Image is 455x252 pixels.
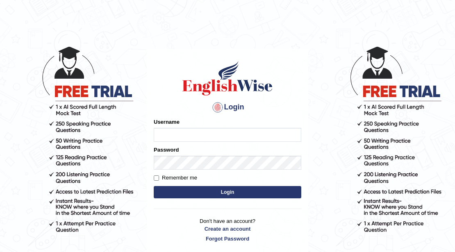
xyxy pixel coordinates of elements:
[181,60,274,97] img: Logo of English Wise sign in for intelligent practice with AI
[154,217,301,243] p: Don't have an account?
[154,174,197,182] label: Remember me
[154,101,301,114] h4: Login
[154,146,179,154] label: Password
[154,235,301,243] a: Forgot Password
[154,225,301,233] a: Create an account
[154,186,301,198] button: Login
[154,175,159,181] input: Remember me
[154,118,180,126] label: Username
